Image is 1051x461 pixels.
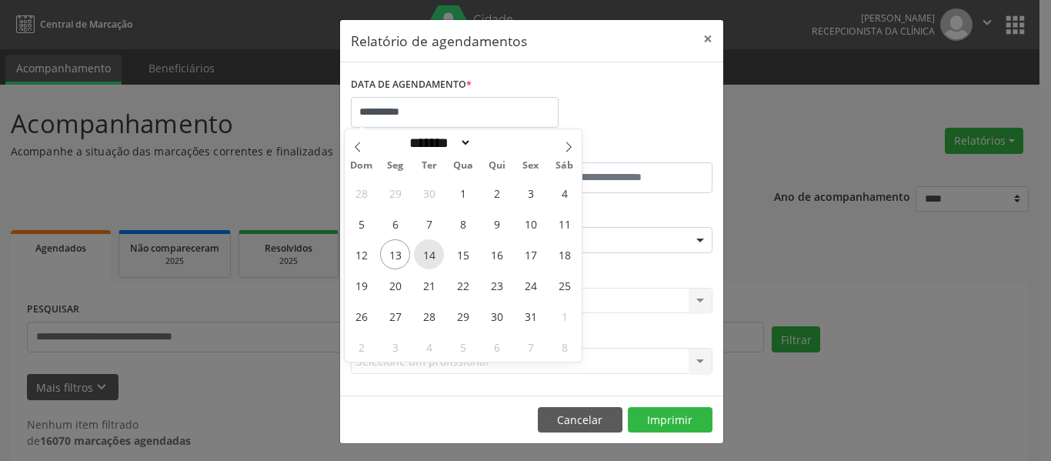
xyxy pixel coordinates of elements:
button: Imprimir [628,407,712,433]
span: Outubro 3, 2025 [515,178,546,208]
span: Outubro 4, 2025 [549,178,579,208]
span: Outubro 2, 2025 [482,178,512,208]
span: Seg [379,161,412,171]
span: Qui [480,161,514,171]
span: Outubro 1, 2025 [448,178,478,208]
span: Novembro 7, 2025 [515,332,546,362]
span: Dom [345,161,379,171]
span: Novembro 1, 2025 [549,301,579,331]
span: Outubro 9, 2025 [482,209,512,239]
span: Outubro 10, 2025 [515,209,546,239]
span: Outubro 6, 2025 [380,209,410,239]
span: Outubro 7, 2025 [414,209,444,239]
span: Outubro 17, 2025 [515,239,546,269]
span: Outubro 26, 2025 [346,301,376,331]
span: Outubro 20, 2025 [380,270,410,300]
span: Outubro 18, 2025 [549,239,579,269]
span: Novembro 6, 2025 [482,332,512,362]
span: Outubro 14, 2025 [414,239,444,269]
span: Outubro 8, 2025 [448,209,478,239]
h5: Relatório de agendamentos [351,31,527,51]
span: Novembro 5, 2025 [448,332,478,362]
span: Qua [446,161,480,171]
span: Outubro 21, 2025 [414,270,444,300]
span: Outubro 29, 2025 [448,301,478,331]
span: Outubro 24, 2025 [515,270,546,300]
span: Outubro 30, 2025 [482,301,512,331]
label: DATA DE AGENDAMENTO [351,73,472,97]
span: Outubro 19, 2025 [346,270,376,300]
span: Outubro 28, 2025 [414,301,444,331]
span: Sex [514,161,548,171]
select: Month [404,135,472,151]
span: Setembro 28, 2025 [346,178,376,208]
span: Outubro 25, 2025 [549,270,579,300]
span: Novembro 2, 2025 [346,332,376,362]
span: Novembro 4, 2025 [414,332,444,362]
label: ATÉ [536,139,712,162]
button: Cancelar [538,407,622,433]
span: Ter [412,161,446,171]
span: Outubro 5, 2025 [346,209,376,239]
span: Sáb [548,161,582,171]
span: Outubro 16, 2025 [482,239,512,269]
input: Year [472,135,522,151]
span: Setembro 30, 2025 [414,178,444,208]
span: Outubro 15, 2025 [448,239,478,269]
button: Close [692,20,723,58]
span: Novembro 8, 2025 [549,332,579,362]
span: Outubro 13, 2025 [380,239,410,269]
span: Outubro 11, 2025 [549,209,579,239]
span: Outubro 12, 2025 [346,239,376,269]
span: Outubro 23, 2025 [482,270,512,300]
span: Outubro 31, 2025 [515,301,546,331]
span: Outubro 22, 2025 [448,270,478,300]
span: Novembro 3, 2025 [380,332,410,362]
span: Outubro 27, 2025 [380,301,410,331]
span: Setembro 29, 2025 [380,178,410,208]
